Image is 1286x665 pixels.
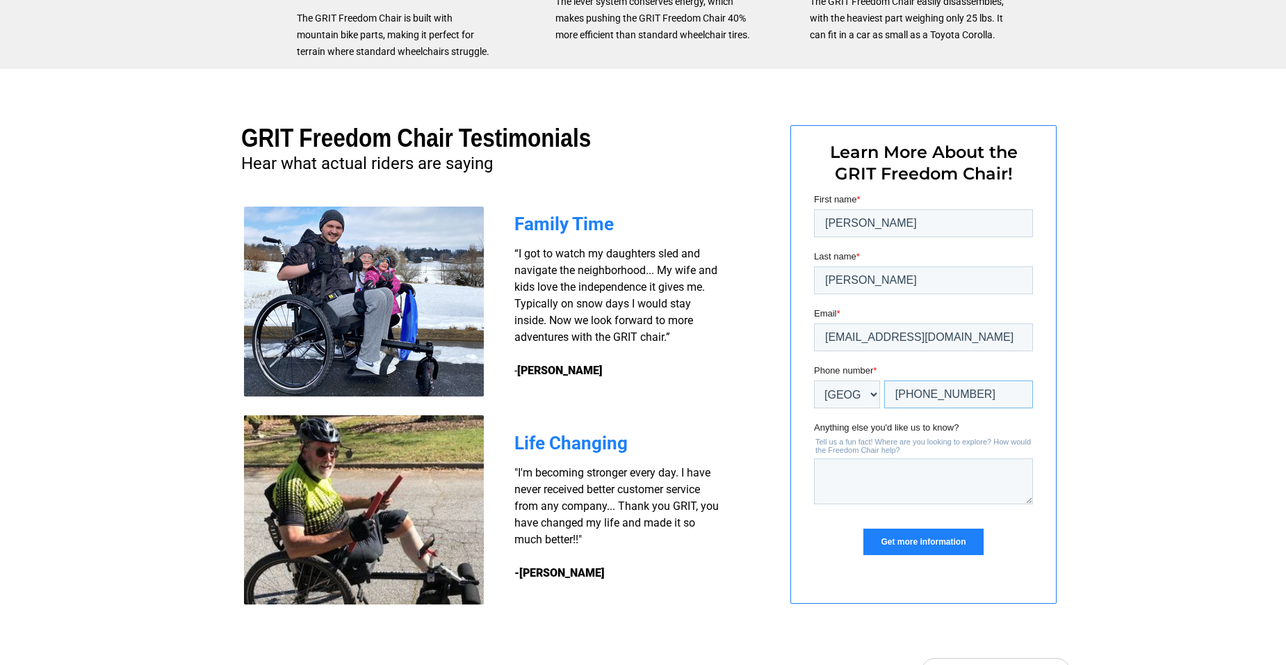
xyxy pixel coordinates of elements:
span: "I'm becoming stronger every day. I have never received better customer service from any company.... [514,466,719,546]
span: The GRIT Freedom Chair is built with mountain bike parts, making it perfect for terrain where sta... [297,13,489,57]
span: Learn More About the GRIT Freedom Chair! [830,142,1018,184]
strong: -[PERSON_NAME] [514,566,605,579]
span: GRIT Freedom Chair Testimonials [241,124,591,152]
strong: [PERSON_NAME] [517,364,603,377]
span: “I got to watch my daughters sled and navigate the neighborhood... My wife and kids love the inde... [514,247,717,377]
span: Life Changing [514,433,628,454]
span: Hear what actual riders are saying [241,154,493,173]
iframe: Form 0 [814,193,1033,579]
span: Family Time [514,214,614,234]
